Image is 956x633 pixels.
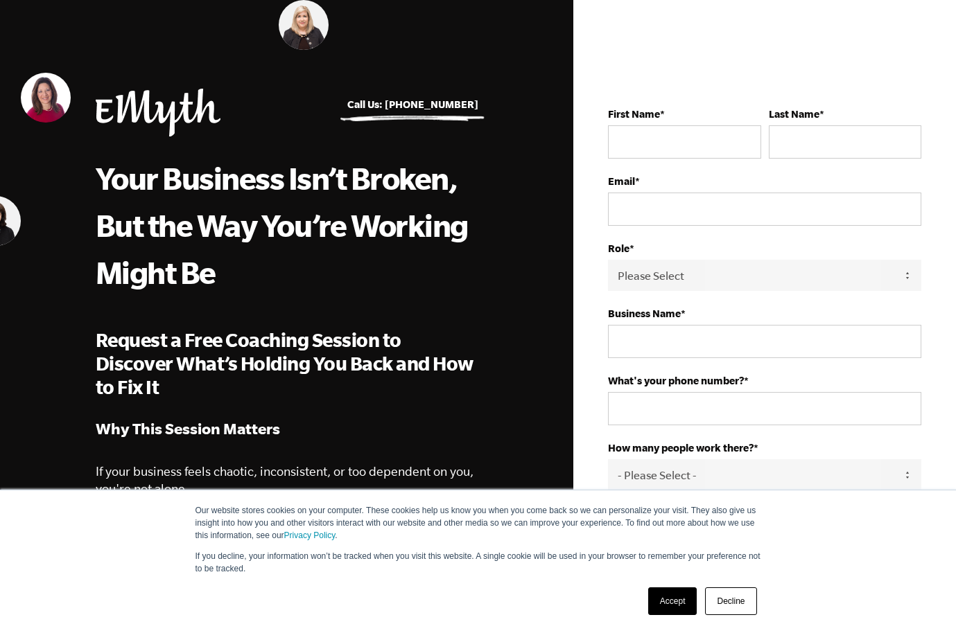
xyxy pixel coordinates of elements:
a: Privacy Policy [284,531,336,540]
span: Your Business Isn’t Broken, But the Way You’re Working Might Be [96,161,468,289]
img: EMyth [96,89,220,136]
strong: Last Name [769,108,819,120]
strong: What's your phone number? [608,375,744,386]
img: Vicky Gavrias, EMyth Business Coach [21,73,71,123]
strong: Business Name [608,307,681,319]
p: If you decline, your information won’t be tracked when you visit this website. A single cookie wi... [195,550,761,575]
strong: Email [608,175,635,187]
a: Decline [705,587,756,615]
a: Accept [648,587,697,615]
a: Call Us: [PHONE_NUMBER] [347,98,478,110]
p: Our website stores cookies on your computer. These cookies help us know you when you come back so... [195,504,761,542]
strong: How many people work there? [608,442,754,454]
strong: Role [608,242,629,254]
strong: First Name [608,108,660,120]
span: If your business feels chaotic, inconsistent, or too dependent on you, you're not alone. [96,464,473,496]
strong: Why This Session Matters [96,420,280,437]
span: Request a Free Coaching Session to Discover What’s Holding You Back and How to Fix It [96,329,473,398]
